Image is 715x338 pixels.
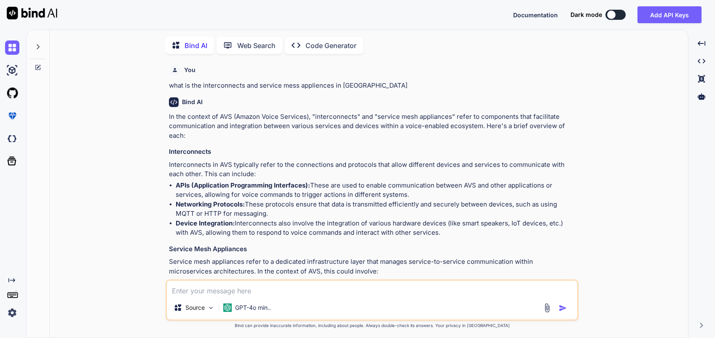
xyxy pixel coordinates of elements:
strong: Device Integration: [176,219,235,227]
img: ai-studio [5,63,19,78]
span: Dark mode [570,11,602,19]
p: Web Search [237,40,276,51]
img: darkCloudIdeIcon [5,131,19,146]
h3: Interconnects [169,147,577,157]
img: Bind AI [7,7,57,19]
h6: You [184,66,195,74]
strong: Networking Protocols: [176,200,245,208]
button: Documentation [513,11,558,19]
img: icon [559,304,567,312]
p: Bind AI [185,40,207,51]
strong: APIs (Application Programming Interfaces): [176,181,310,189]
img: GPT-4o mini [223,303,232,312]
p: Source [185,303,205,312]
img: chat [5,40,19,55]
p: Interconnects in AVS typically refer to the connections and protocols that allow different device... [169,160,577,179]
li: Interconnects also involve the integration of various hardware devices (like smart speakers, IoT ... [176,219,577,238]
li: Service mesh appliances can help manage how requests are routed between services, ensuring that v... [176,278,577,297]
img: settings [5,306,19,320]
p: Bind can provide inaccurate information, including about people. Always double-check its answers.... [166,322,578,329]
img: premium [5,109,19,123]
img: githubLight [5,86,19,100]
strong: Traffic Management: [176,278,241,286]
p: Service mesh appliances refer to a dedicated infrastructure layer that manages service-to-service... [169,257,577,276]
li: These protocols ensure that data is transmitted efficiently and securely between devices, such as... [176,200,577,219]
p: Code Generator [305,40,356,51]
p: what is the interconnects and service mess appliences in [GEOGRAPHIC_DATA] [169,81,577,91]
li: These are used to enable communication between AVS and other applications or services, allowing f... [176,181,577,200]
p: GPT-4o min.. [235,303,271,312]
button: Add API Keys [637,6,702,23]
h3: Service Mesh Appliances [169,244,577,254]
img: attachment [542,303,552,313]
h6: Bind AI [182,98,203,106]
img: Pick Models [207,304,214,311]
p: In the context of AVS (Amazon Voice Services), "interconnects" and "service mesh appliances" refe... [169,112,577,141]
